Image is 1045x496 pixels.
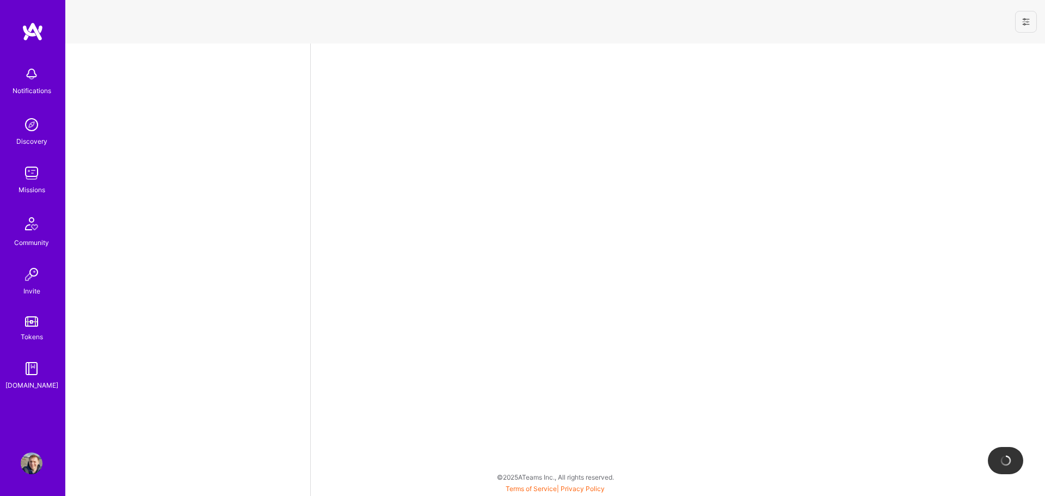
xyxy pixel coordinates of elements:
div: [DOMAIN_NAME] [5,379,58,391]
img: guide book [21,358,42,379]
span: | [506,485,605,493]
div: Tokens [21,331,43,342]
a: Terms of Service [506,485,557,493]
img: tokens [25,316,38,327]
img: logo [22,22,44,41]
div: Community [14,237,49,248]
img: Community [19,211,45,237]
img: Invite [21,264,42,285]
a: User Avatar [18,452,45,474]
img: loading [999,454,1012,467]
img: bell [21,63,42,85]
div: Invite [23,285,40,297]
div: Missions [19,184,45,195]
div: Notifications [13,85,51,96]
img: discovery [21,114,42,136]
div: © 2025 ATeams Inc., All rights reserved. [65,463,1045,491]
a: Privacy Policy [561,485,605,493]
img: teamwork [21,162,42,184]
img: User Avatar [21,452,42,474]
div: Discovery [16,136,47,147]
